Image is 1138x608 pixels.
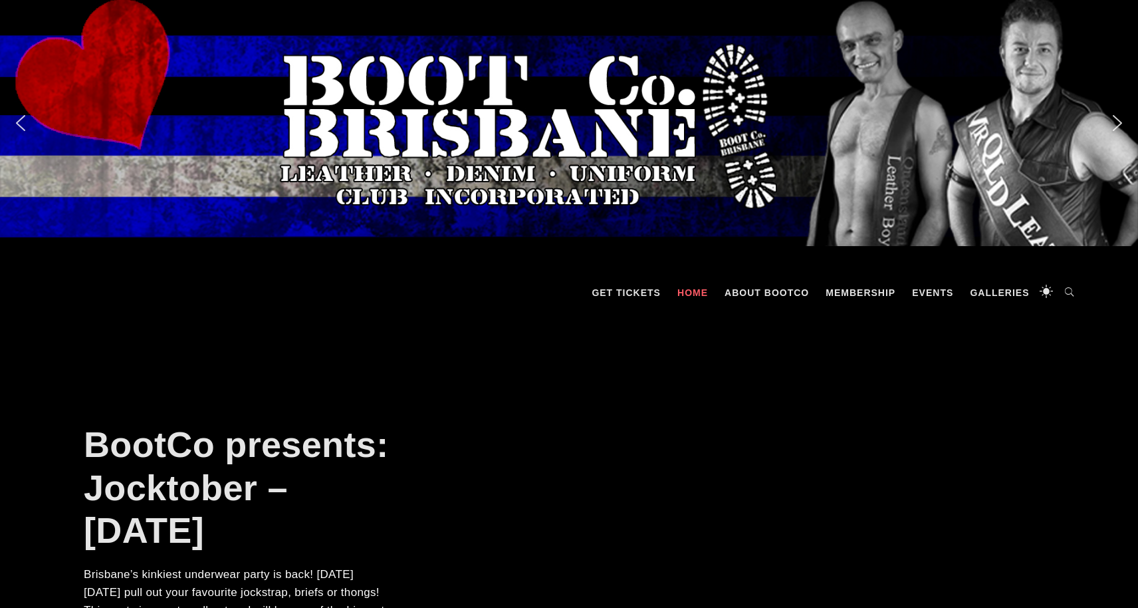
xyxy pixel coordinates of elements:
[671,273,715,313] a: Home
[963,273,1036,313] a: Galleries
[819,273,902,313] a: Membership
[905,273,960,313] a: Events
[10,112,31,134] img: previous arrow
[718,273,816,313] a: About BootCo
[1107,112,1128,134] img: next arrow
[585,273,667,313] a: GET TICKETS
[84,424,388,551] a: BootCo presents: Jocktober – [DATE]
